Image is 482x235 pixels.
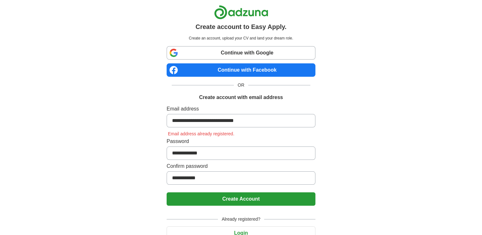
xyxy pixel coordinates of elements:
label: Email address [167,105,315,113]
a: Continue with Facebook [167,63,315,77]
img: Adzuna logo [214,5,268,19]
a: Continue with Google [167,46,315,60]
h1: Create account to Easy Apply. [196,22,287,32]
span: OR [234,82,248,89]
span: Already registered? [218,216,264,223]
label: Confirm password [167,162,315,170]
span: Email address already registered. [167,131,236,136]
button: Create Account [167,192,315,206]
h1: Create account with email address [199,94,283,101]
label: Password [167,138,315,145]
p: Create an account, upload your CV and land your dream role. [168,35,314,41]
